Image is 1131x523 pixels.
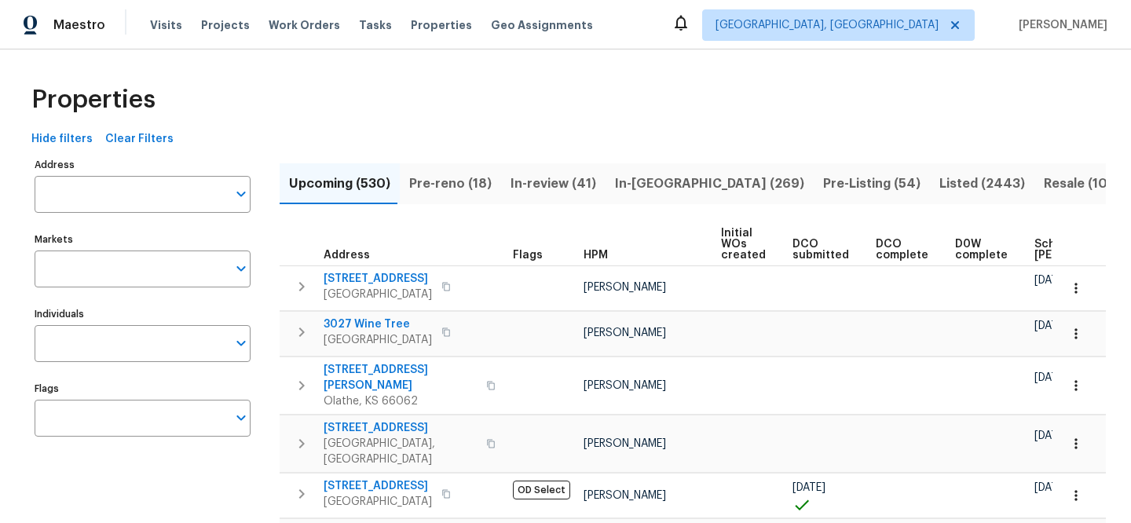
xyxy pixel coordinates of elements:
[491,17,593,33] span: Geo Assignments
[324,362,477,393] span: [STREET_ADDRESS][PERSON_NAME]
[1034,372,1067,383] span: [DATE]
[230,183,252,205] button: Open
[1034,239,1123,261] span: Scheduled [PERSON_NAME]
[31,92,156,108] span: Properties
[1034,482,1067,493] span: [DATE]
[584,327,666,338] span: [PERSON_NAME]
[324,316,432,332] span: 3027 Wine Tree
[1034,430,1067,441] span: [DATE]
[876,239,928,261] span: DCO complete
[230,258,252,280] button: Open
[615,173,804,195] span: In-[GEOGRAPHIC_DATA] (269)
[359,20,392,31] span: Tasks
[411,17,472,33] span: Properties
[792,482,825,493] span: [DATE]
[1034,275,1067,286] span: [DATE]
[25,125,99,154] button: Hide filters
[35,309,251,319] label: Individuals
[955,239,1008,261] span: D0W complete
[324,332,432,348] span: [GEOGRAPHIC_DATA]
[792,239,849,261] span: DCO submitted
[1034,320,1067,331] span: [DATE]
[324,271,432,287] span: [STREET_ADDRESS]
[1012,17,1107,33] span: [PERSON_NAME]
[1044,173,1128,195] span: Resale (1022)
[324,494,432,510] span: [GEOGRAPHIC_DATA]
[324,250,370,261] span: Address
[939,173,1025,195] span: Listed (2443)
[324,436,477,467] span: [GEOGRAPHIC_DATA], [GEOGRAPHIC_DATA]
[99,125,180,154] button: Clear Filters
[584,282,666,293] span: [PERSON_NAME]
[584,250,608,261] span: HPM
[201,17,250,33] span: Projects
[716,17,939,33] span: [GEOGRAPHIC_DATA], [GEOGRAPHIC_DATA]
[105,130,174,149] span: Clear Filters
[584,438,666,449] span: [PERSON_NAME]
[53,17,105,33] span: Maestro
[513,250,543,261] span: Flags
[35,384,251,393] label: Flags
[150,17,182,33] span: Visits
[31,130,93,149] span: Hide filters
[721,228,766,261] span: Initial WOs created
[823,173,921,195] span: Pre-Listing (54)
[324,420,477,436] span: [STREET_ADDRESS]
[513,481,570,499] span: OD Select
[35,160,251,170] label: Address
[324,393,477,409] span: Olathe, KS 66062
[584,490,666,501] span: [PERSON_NAME]
[324,478,432,494] span: [STREET_ADDRESS]
[511,173,596,195] span: In-review (41)
[230,332,252,354] button: Open
[289,173,390,195] span: Upcoming (530)
[409,173,492,195] span: Pre-reno (18)
[324,287,432,302] span: [GEOGRAPHIC_DATA]
[584,380,666,391] span: [PERSON_NAME]
[230,407,252,429] button: Open
[269,17,340,33] span: Work Orders
[35,235,251,244] label: Markets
